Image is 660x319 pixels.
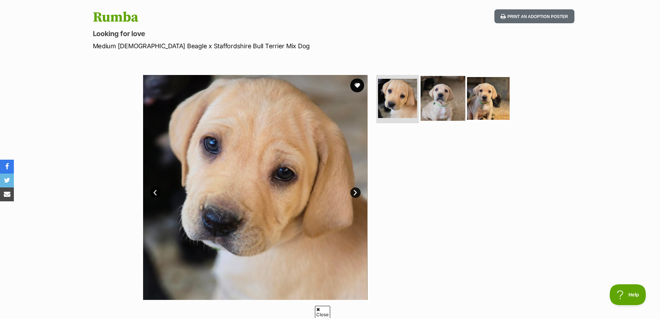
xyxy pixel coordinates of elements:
a: Next [350,187,361,198]
button: Print an adoption poster [494,9,574,24]
img: Photo of Rumba [421,76,465,120]
p: Medium [DEMOGRAPHIC_DATA] Beagle x Staffordshire Bull Terrier Mix Dog [93,41,386,51]
p: Looking for love [93,29,386,39]
img: Photo of Rumba [367,75,592,300]
img: Photo of Rumba [143,75,368,300]
iframe: Help Scout Beacon - Open [610,284,646,305]
img: Photo of Rumba [378,79,417,118]
h1: Rumba [93,9,386,25]
span: Close [315,306,330,318]
button: favourite [350,78,364,92]
a: Prev [150,187,160,198]
img: Photo of Rumba [467,77,510,120]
